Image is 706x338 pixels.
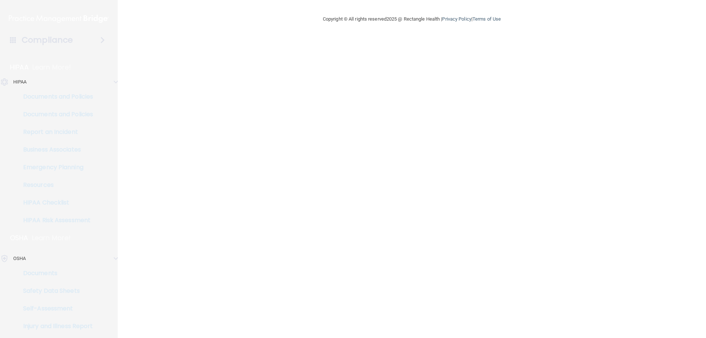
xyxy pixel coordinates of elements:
p: Learn More! [32,63,71,72]
div: Copyright © All rights reserved 2025 @ Rectangle Health | | [278,7,546,31]
p: HIPAA [10,63,29,72]
p: Documents [5,270,105,277]
p: Safety Data Sheets [5,287,105,295]
img: PMB logo [9,11,109,26]
p: Resources [5,181,105,189]
p: Documents and Policies [5,93,105,100]
h4: Compliance [22,35,73,45]
p: Business Associates [5,146,105,153]
a: Terms of Use [473,16,501,22]
p: Emergency Planning [5,164,105,171]
p: HIPAA [13,78,27,86]
p: OSHA [13,254,26,263]
p: OSHA [10,234,28,242]
p: Learn More! [32,234,71,242]
a: Privacy Policy [442,16,471,22]
p: Documents and Policies [5,111,105,118]
p: HIPAA Checklist [5,199,105,206]
p: Self-Assessment [5,305,105,312]
p: Injury and Illness Report [5,323,105,330]
p: Report an Incident [5,128,105,136]
p: HIPAA Risk Assessment [5,217,105,224]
